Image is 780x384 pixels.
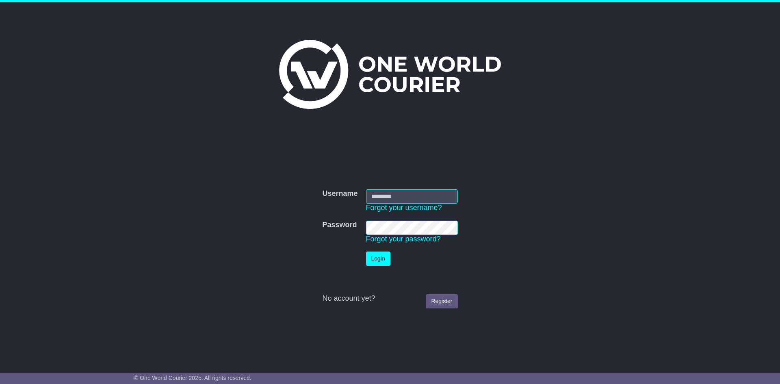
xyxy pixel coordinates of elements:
span: © One World Courier 2025. All rights reserved. [134,375,251,381]
label: Username [322,189,357,198]
a: Forgot your username? [366,204,442,212]
a: Forgot your password? [366,235,441,243]
div: No account yet? [322,294,457,303]
a: Register [426,294,457,308]
label: Password [322,221,357,230]
button: Login [366,252,390,266]
img: One World [279,40,501,109]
